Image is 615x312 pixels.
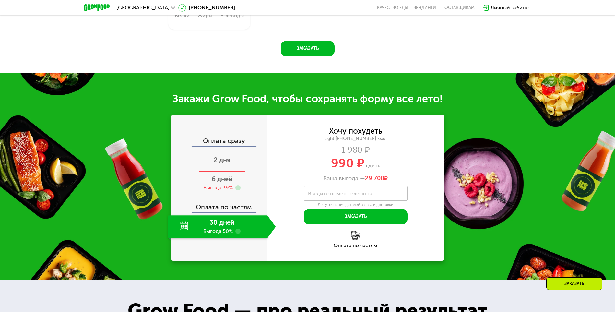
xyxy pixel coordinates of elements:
[364,162,380,169] span: в день
[365,175,388,182] span: ₽
[331,156,364,171] span: 990 ₽
[172,197,267,212] div: Оплата по частям
[304,202,408,208] div: Для уточнения деталей заказа и доставки
[212,175,232,183] span: 6 дней
[172,138,267,146] div: Оплата сразу
[214,156,231,164] span: 2 дня
[377,5,408,10] a: Качество еды
[220,13,244,18] div: Углеводы
[441,5,475,10] div: поставщикам
[178,4,235,12] a: [PHONE_NUMBER]
[351,231,360,240] img: l6xcnZfty9opOoJh.png
[203,184,233,191] div: Выгода 39%
[267,147,444,154] div: 1 980 ₽
[175,13,190,18] div: Белки
[329,127,382,135] div: Хочу похудеть
[267,136,444,142] div: Light [PHONE_NUMBER] ккал
[304,209,408,224] button: Заказать
[267,175,444,182] div: Ваша выгода —
[413,5,436,10] a: Вендинги
[308,192,372,195] label: Введите номер телефона
[267,243,444,248] div: Оплата по частям
[198,13,212,18] div: Жиры
[546,277,602,290] div: Заказать
[365,175,384,182] span: 29 700
[116,5,170,10] span: [GEOGRAPHIC_DATA]
[491,4,531,12] div: Личный кабинет
[281,41,335,56] button: Заказать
